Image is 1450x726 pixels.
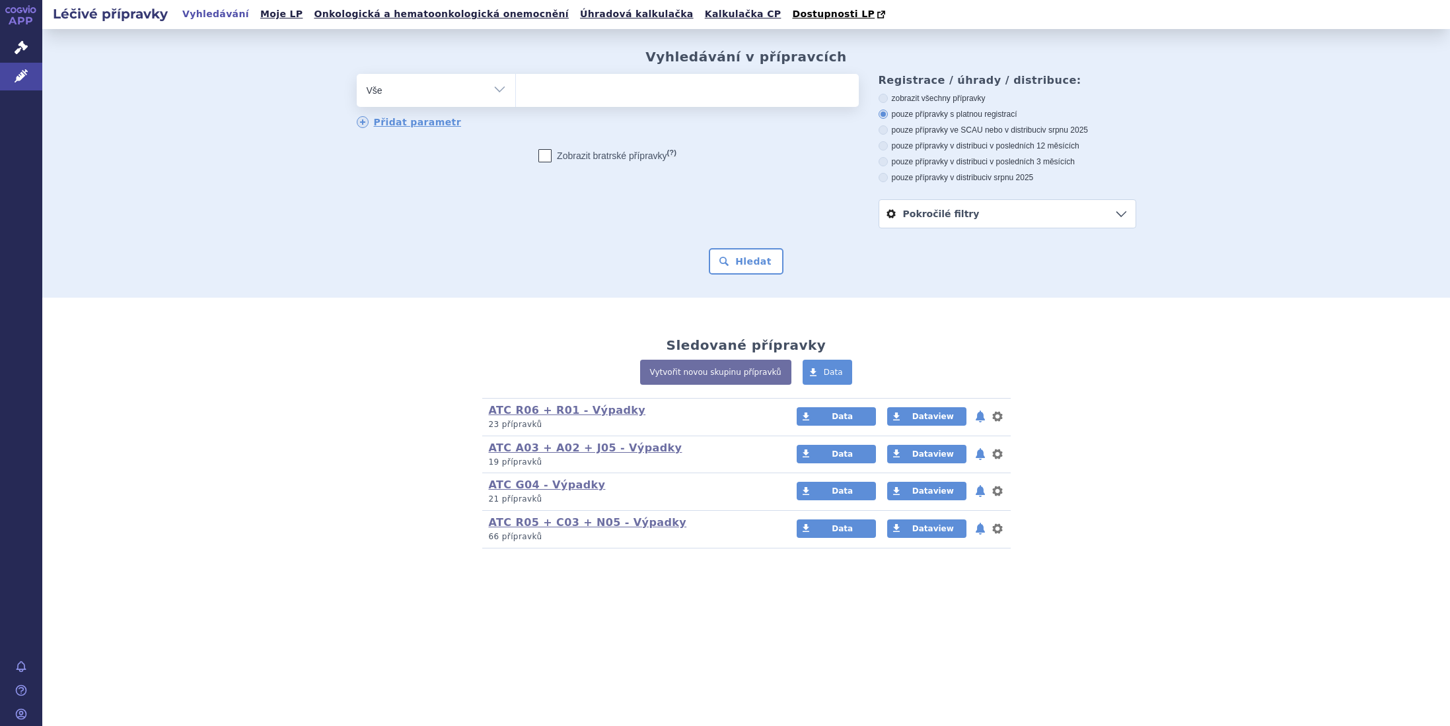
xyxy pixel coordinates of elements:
a: Přidat parametr [357,116,462,128]
label: pouze přípravky v distribuci [879,172,1136,183]
h3: Registrace / úhrady / distribuce: [879,74,1136,86]
label: pouze přípravky v distribuci v posledních 3 měsících [879,156,1136,167]
button: Hledat [709,248,783,275]
span: Data [832,524,853,533]
label: pouze přípravky ve SCAU nebo v distribuci [879,125,1136,135]
a: Dataview [887,445,966,463]
button: nastavení [991,521,1004,537]
a: Dostupnosti LP [788,5,892,24]
label: zobrazit všechny přípravky [879,93,1136,104]
span: 19 přípravků [489,457,542,467]
span: v srpnu 2025 [1042,125,1088,135]
button: notifikace [974,521,987,537]
button: notifikace [974,446,987,462]
label: pouze přípravky v distribuci v posledních 12 měsících [879,141,1136,151]
span: Data [832,486,853,496]
span: 23 přípravků [489,420,542,429]
span: 21 přípravků [489,494,542,504]
a: Data [797,407,876,426]
a: Vytvořit novou skupinu přípravků [640,360,791,385]
a: Data [797,519,876,538]
label: Zobrazit bratrské přípravky [538,149,676,162]
a: Pokročilé filtry [879,200,1136,228]
a: Onkologická a hematoonkologická onemocnění [310,5,573,23]
span: v srpnu 2025 [988,173,1033,182]
a: ATC G04 - Výpadky [489,478,606,491]
a: Úhradová kalkulačka [576,5,698,23]
a: Dataview [887,407,966,426]
a: Dataview [887,482,966,500]
span: 66 přípravků [489,532,542,541]
a: ATC R05 + C03 + N05 - Výpadky [489,516,687,529]
a: Data [803,360,853,385]
span: Dataview [912,524,954,533]
span: Dataview [912,412,954,421]
span: Dataview [912,486,954,496]
span: Data [824,368,843,377]
span: Data [832,449,853,459]
a: Data [797,482,876,500]
a: ATC R06 + R01 - Výpadky [489,404,646,416]
button: notifikace [974,409,987,424]
a: Dataview [887,519,966,538]
abbr: (?) [667,148,676,157]
h2: Léčivé přípravky [42,5,178,23]
span: Dataview [912,449,954,459]
a: Kalkulačka CP [701,5,785,23]
a: ATC A03 + A02 + J05 - Výpadky [489,442,682,454]
span: Data [832,412,853,421]
button: nastavení [991,446,1004,462]
a: Moje LP [256,5,307,23]
button: notifikace [974,483,987,499]
button: nastavení [991,483,1004,499]
h2: Vyhledávání v přípravcích [645,49,847,65]
label: pouze přípravky s platnou registrací [879,109,1136,119]
button: nastavení [991,409,1004,424]
span: Dostupnosti LP [792,9,875,19]
a: Data [797,445,876,463]
a: Vyhledávání [178,5,253,23]
h2: Sledované přípravky [667,337,826,353]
